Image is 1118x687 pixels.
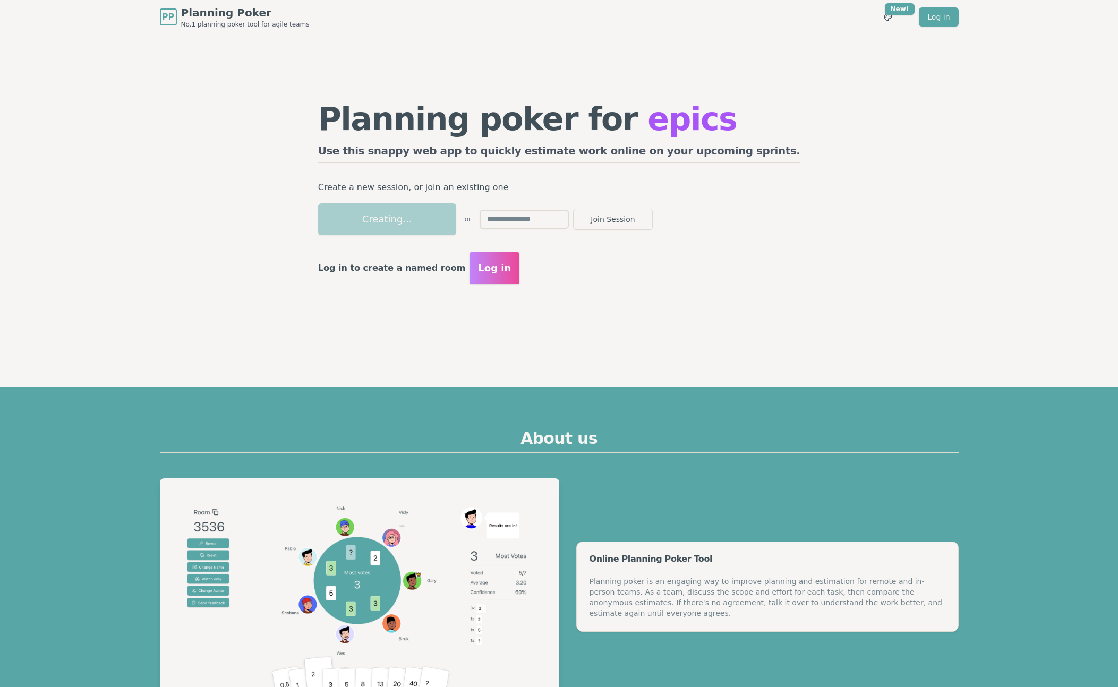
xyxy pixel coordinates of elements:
[160,5,310,29] a: PPPlanning PokerNo.1 planning poker tool for agile teams
[181,20,310,29] span: No.1 planning poker tool for agile teams
[162,11,174,23] span: PP
[318,180,800,195] p: Create a new session, or join an existing one
[318,103,800,135] h1: Planning poker for
[181,5,310,20] span: Planning Poker
[590,576,945,619] div: Planning poker is an engaging way to improve planning and estimation for remote and in-person tea...
[465,215,471,224] span: or
[885,3,915,15] div: New!
[478,261,511,276] span: Log in
[318,143,800,163] h2: Use this snappy web app to quickly estimate work online on your upcoming sprints.
[590,555,945,563] div: Online Planning Poker Tool
[647,100,737,138] span: epics
[919,7,958,27] a: Log in
[573,209,653,230] button: Join Session
[878,7,898,27] button: New!
[160,429,959,453] h2: About us
[318,261,466,276] p: Log in to create a named room
[470,252,519,284] button: Log in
